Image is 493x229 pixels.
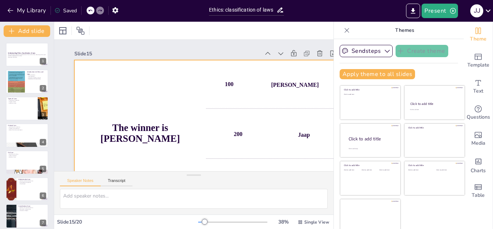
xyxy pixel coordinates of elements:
div: Click to add text [379,169,396,171]
div: https://cdn.sendsteps.com/images/logo/sendsteps_logo_white.pnghttps://cdn.sendsteps.com/images/lo... [6,69,48,93]
p: Citizen Rights [18,183,46,185]
span: Single View [304,219,329,225]
p: Civil Law [8,152,46,154]
input: Insert title [209,5,276,15]
div: Add charts and graphs [464,152,493,178]
div: https://cdn.sendsteps.com/images/logo/sendsteps_logo_white.pnghttps://cdn.sendsteps.com/images/lo... [6,97,48,120]
p: Intersection of Ethics and Law [27,77,46,78]
span: Media [471,139,485,147]
p: Protection of Rights [18,210,46,211]
p: Role of Criminal Justice System [8,129,46,131]
div: 2 [40,85,46,92]
button: Sendsteps [340,45,393,57]
span: Theme [470,35,487,43]
div: Click to add title [344,164,396,167]
button: Add slide [4,25,50,37]
div: Add a table [464,178,493,204]
div: [PERSON_NAME] [271,81,319,88]
div: https://cdn.sendsteps.com/images/logo/sendsteps_logo_white.pnghttps://cdn.sendsteps.com/images/lo... [6,150,48,174]
p: Burden of Proof [8,156,46,158]
p: Accountability of Agencies [18,182,46,183]
p: Introduction to Ethics and Law [27,71,46,75]
button: Transcript [101,178,133,186]
p: Classification Categories [8,99,36,101]
button: Apply theme to all slides [340,69,415,79]
div: Saved [54,7,77,14]
p: Definition of Civil Law [8,153,46,155]
p: Administrative Law [18,178,46,181]
p: Importance of Understanding [27,78,46,80]
p: Definition of Administrative Law [18,181,46,182]
div: 7 [40,220,46,226]
div: Jaap [298,131,310,138]
div: 5 [40,166,46,172]
div: Click to add text [436,169,459,171]
p: Purpose of Criminal Law [8,128,46,130]
h4: The winner is [PERSON_NAME] [74,122,206,144]
p: Criminal Law [8,124,46,127]
p: Framework of Governance [18,209,46,210]
button: Export to PowerPoint [406,4,420,18]
div: 1 [40,58,46,64]
strong: Understanding Ethics: Classification of Laws [8,52,35,54]
div: Click to add text [344,169,360,171]
div: Click to add body [349,148,394,149]
p: Audience of Laws [8,102,36,104]
div: Click to add title [408,126,460,129]
div: Click to add title [344,88,396,91]
div: 38 % [275,219,292,225]
div: https://cdn.sendsteps.com/images/logo/sendsteps_logo_white.pnghttps://cdn.sendsteps.com/images/lo... [6,177,48,201]
span: Text [473,87,483,95]
div: 3 [40,112,46,118]
p: Purpose of Laws [8,101,36,102]
div: Click to add title [349,136,395,142]
p: Definition of Constitutional Law [18,207,46,209]
span: Template [467,61,489,69]
div: 300 [206,160,338,208]
span: Charts [471,167,486,175]
div: 4 [40,139,46,145]
div: 6 [40,192,46,199]
div: 200 [206,110,338,158]
p: Ethics Definition [27,74,46,76]
p: Themes [353,22,457,39]
div: https://cdn.sendsteps.com/images/logo/sendsteps_logo_white.pnghttps://cdn.sendsteps.com/images/lo... [6,43,48,67]
div: 100 [206,60,338,109]
div: Click to add text [362,169,378,171]
div: Get real-time input from your audience [464,100,493,126]
div: Slide 15 / 20 [57,219,198,225]
div: Click to add text [344,94,396,96]
p: Areas of Civil Law [8,155,46,156]
span: Table [472,191,485,199]
div: Click to add text [410,109,458,111]
div: Click to add title [410,102,458,106]
div: Click to add title [408,164,460,167]
div: Click to add text [408,169,431,171]
p: Types of Laws [8,98,36,100]
button: Speaker Notes [60,178,101,186]
span: Questions [467,113,490,121]
p: Definition of Criminal Law [8,127,46,128]
p: Constitutional Law [18,205,46,208]
div: Change the overall theme [464,22,493,48]
div: Add text boxes [464,74,493,100]
button: Present [422,4,458,18]
button: J J [470,4,483,18]
div: Slide 15 [74,50,260,57]
div: J J [470,4,483,17]
div: Add images, graphics, shapes or video [464,126,493,152]
p: Generated with [URL] [8,57,46,58]
button: Create theme [396,45,448,57]
p: This presentation explores the classification of laws within ethics, discussing various types and... [8,54,46,56]
div: 7 [6,204,48,228]
span: Position [76,26,85,35]
div: Add ready made slides [464,48,493,74]
p: Laws Definition [27,76,46,77]
button: My Library [5,5,49,16]
div: https://cdn.sendsteps.com/images/logo/sendsteps_logo_white.pnghttps://cdn.sendsteps.com/images/lo... [6,123,48,147]
div: Layout [57,25,69,37]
